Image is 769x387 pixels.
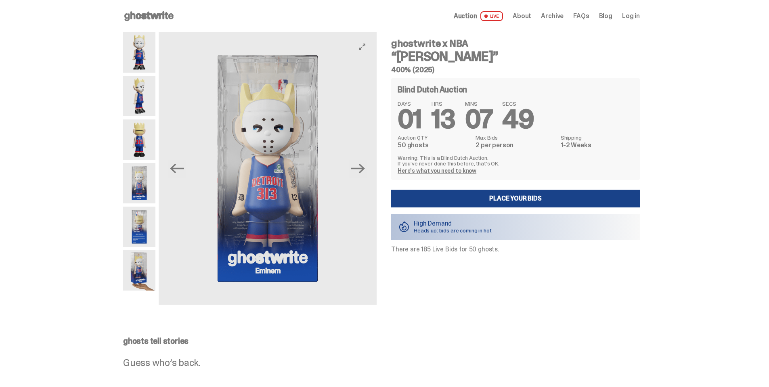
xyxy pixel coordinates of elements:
span: 13 [432,103,455,136]
a: Place your Bids [391,190,640,207]
button: Next [349,160,367,178]
span: Auction [454,13,477,19]
button: Previous [168,160,186,178]
p: High Demand [414,220,492,227]
a: Log in [622,13,640,19]
span: 01 [398,103,422,136]
img: Eminem_NBA_400_12.png [159,32,377,305]
dd: 2 per person [476,142,556,149]
p: There are 185 Live Bids for 50 ghosts. [391,246,640,253]
span: LIVE [480,11,503,21]
img: eminem%20scale.png [123,250,155,291]
h5: 400% (2025) [391,66,640,73]
span: SECS [502,101,534,107]
img: Eminem_NBA_400_12.png [123,163,155,203]
dd: 50 ghosts [398,142,471,149]
h3: “[PERSON_NAME]” [391,50,640,63]
span: 07 [465,103,493,136]
img: Copy%20of%20Eminem_NBA_400_3.png [123,76,155,116]
dt: Auction QTY [398,135,471,140]
span: HRS [432,101,455,107]
h4: ghostwrite x NBA [391,39,640,48]
a: About [513,13,531,19]
img: Copy%20of%20Eminem_NBA_400_6.png [123,119,155,160]
a: Archive [541,13,564,19]
dt: Max Bids [476,135,556,140]
p: Warning: This is a Blind Dutch Auction. If you’ve never done this before, that’s OK. [398,155,633,166]
dt: Shipping [561,135,633,140]
p: Heads up: bids are coming in hot [414,228,492,233]
dd: 1-2 Weeks [561,142,633,149]
a: Here's what you need to know [398,167,476,174]
span: MINS [465,101,493,107]
a: Auction LIVE [454,11,503,21]
img: Copy%20of%20Eminem_NBA_400_1.png [123,32,155,73]
a: FAQs [573,13,589,19]
p: ghosts tell stories [123,337,640,345]
button: View full-screen [357,42,367,52]
a: Blog [599,13,612,19]
span: 49 [502,103,534,136]
img: Eminem_NBA_400_13.png [123,207,155,247]
span: DAYS [398,101,422,107]
h4: Blind Dutch Auction [398,86,467,94]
